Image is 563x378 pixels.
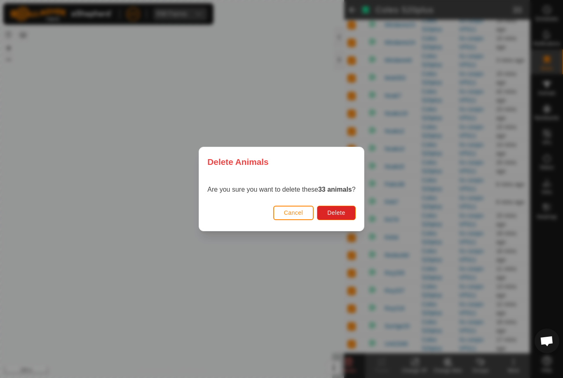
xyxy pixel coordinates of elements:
[318,186,352,193] strong: 33 animals
[535,329,559,353] div: Open chat
[317,206,355,220] button: Delete
[284,209,303,216] span: Cancel
[327,209,345,216] span: Delete
[207,186,355,193] span: Are you sure you want to delete these ?
[199,147,364,176] div: Delete Animals
[273,206,314,220] button: Cancel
